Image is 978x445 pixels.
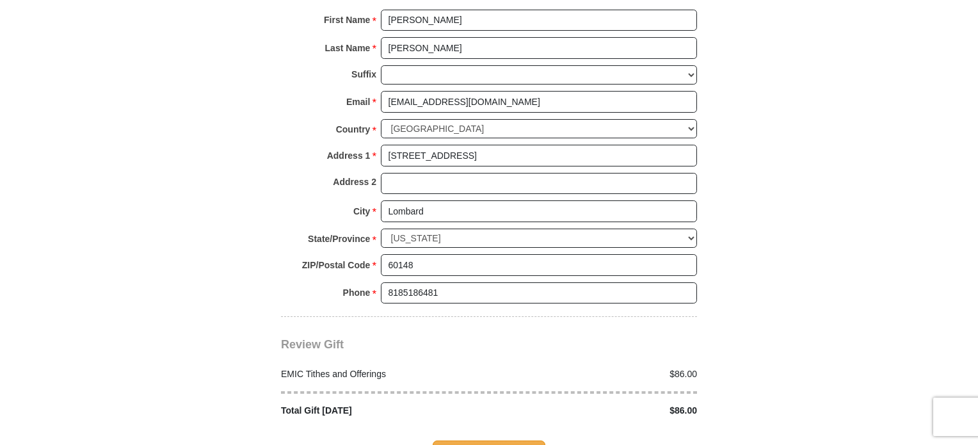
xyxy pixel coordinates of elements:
div: EMIC Tithes and Offerings [275,368,490,381]
strong: Phone [343,284,371,302]
strong: Last Name [325,39,371,57]
strong: Suffix [351,65,376,83]
strong: Country [336,120,371,138]
strong: Address 2 [333,173,376,191]
strong: State/Province [308,230,370,248]
div: $86.00 [489,368,704,381]
strong: Address 1 [327,147,371,165]
span: Review Gift [281,338,344,351]
strong: First Name [324,11,370,29]
div: $86.00 [489,404,704,417]
strong: Email [346,93,370,111]
strong: City [353,202,370,220]
strong: ZIP/Postal Code [302,256,371,274]
div: Total Gift [DATE] [275,404,490,417]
